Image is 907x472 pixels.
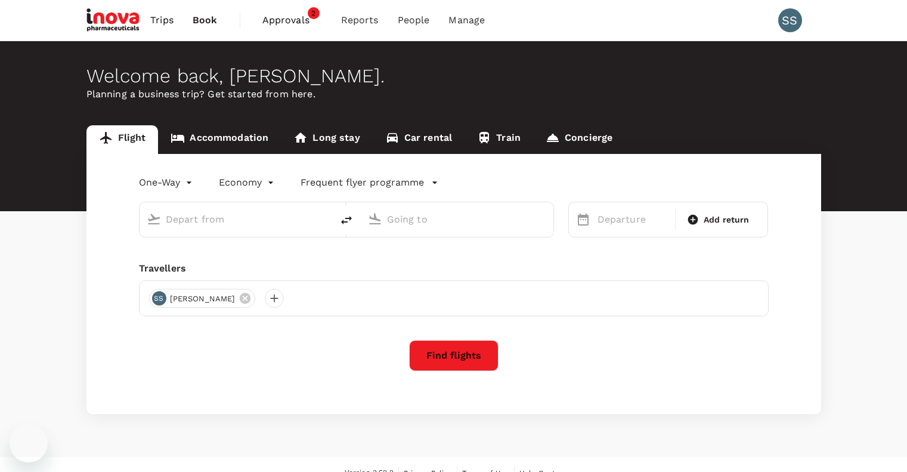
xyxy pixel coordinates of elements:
[778,8,802,32] div: SS
[10,424,48,462] iframe: Button to launch messaging window
[373,125,465,154] a: Car rental
[398,13,430,27] span: People
[150,13,174,27] span: Trips
[86,125,159,154] a: Flight
[545,218,547,220] button: Open
[86,65,821,87] div: Welcome back , [PERSON_NAME] .
[86,7,141,33] img: iNova Pharmaceuticals
[262,13,322,27] span: Approvals
[301,175,424,190] p: Frequent flyer programme
[139,261,769,276] div: Travellers
[409,340,499,371] button: Find flights
[139,173,195,192] div: One-Way
[598,212,668,227] p: Departure
[324,218,326,220] button: Open
[704,214,750,226] span: Add return
[152,291,166,306] div: SS
[387,210,528,229] input: Going to
[166,210,307,229] input: Depart from
[158,125,281,154] a: Accommodation
[301,175,438,190] button: Frequent flyer programme
[332,206,361,235] button: delete
[465,125,533,154] a: Train
[448,13,485,27] span: Manage
[163,293,243,305] span: [PERSON_NAME]
[308,7,320,19] span: 2
[193,13,218,27] span: Book
[281,125,372,154] a: Long stay
[86,87,821,101] p: Planning a business trip? Get started from here.
[533,125,625,154] a: Concierge
[341,13,379,27] span: Reports
[219,173,277,192] div: Economy
[149,289,256,308] div: SS[PERSON_NAME]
